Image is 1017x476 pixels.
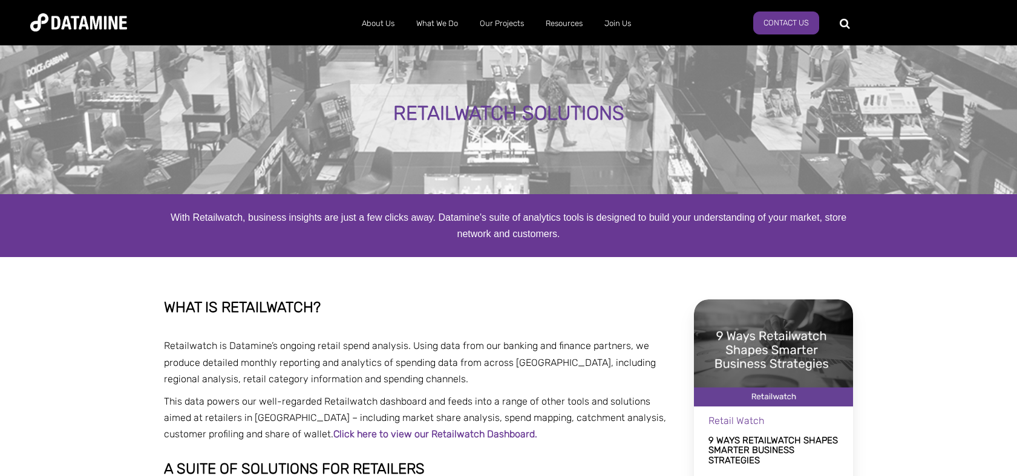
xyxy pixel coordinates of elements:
[351,8,405,39] a: About Us
[405,8,469,39] a: What We Do
[164,337,677,387] p: Retailwatch is Datamine’s ongoing retail spend analysis. Using data from our banking and finance ...
[117,103,900,125] div: RETAILWATCH SOLUTIONS
[30,13,127,31] img: Datamine
[753,11,819,34] a: Contact Us
[708,415,764,426] span: Retail Watch
[164,393,677,443] p: This data powers our well-regarded Retailwatch dashboard and feeds into a range of other tools an...
[171,212,846,239] span: With Retailwatch, business insights are just a few clicks away. Datamine's suite of analytics too...
[535,8,594,39] a: Resources
[164,299,677,315] h2: WHAT IS RETAILWATCH?
[594,8,642,39] a: Join Us
[333,428,537,440] a: Click here to view our Retailwatch Dashboard.
[469,8,535,39] a: Our Projects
